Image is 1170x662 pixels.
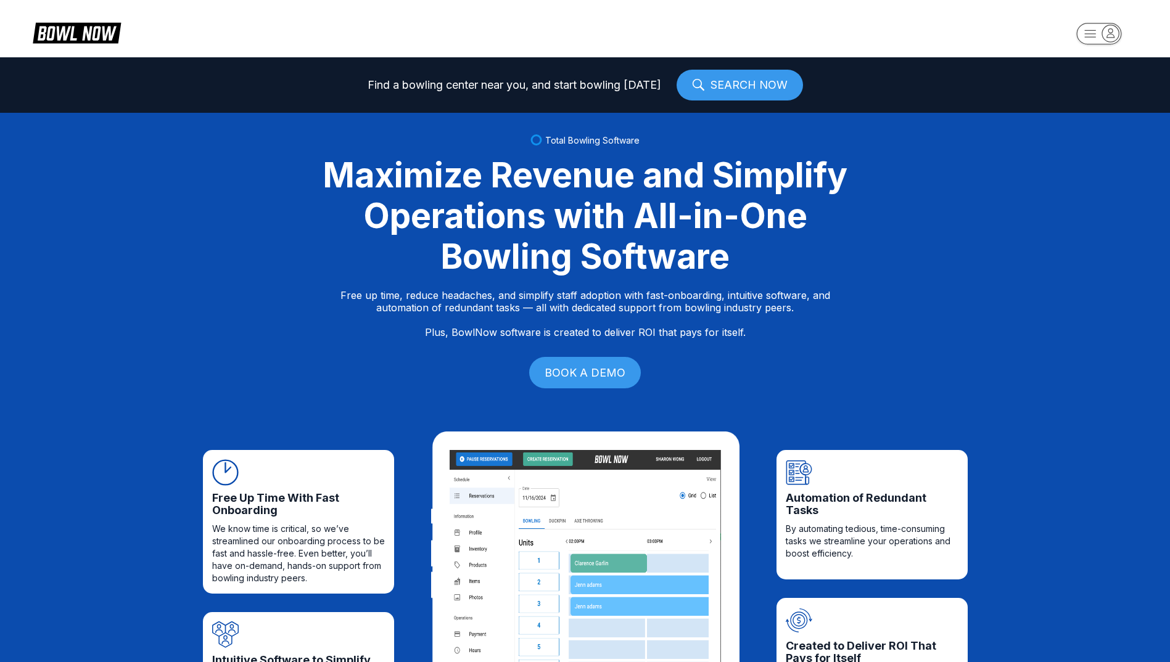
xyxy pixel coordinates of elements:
a: BOOK A DEMO [529,357,641,388]
p: Free up time, reduce headaches, and simplify staff adoption with fast-onboarding, intuitive softw... [340,289,830,338]
span: We know time is critical, so we’ve streamlined our onboarding process to be fast and hassle-free.... [212,523,385,584]
div: Maximize Revenue and Simplify Operations with All-in-One Bowling Software [308,155,863,277]
span: Total Bowling Software [545,135,640,145]
a: SEARCH NOW [677,70,803,100]
span: Find a bowling center near you, and start bowling [DATE] [368,79,661,91]
span: Automation of Redundant Tasks [786,492,958,517]
span: By automating tedious, time-consuming tasks we streamline your operations and boost efficiency. [786,523,958,560]
span: Free Up Time With Fast Onboarding [212,492,385,517]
